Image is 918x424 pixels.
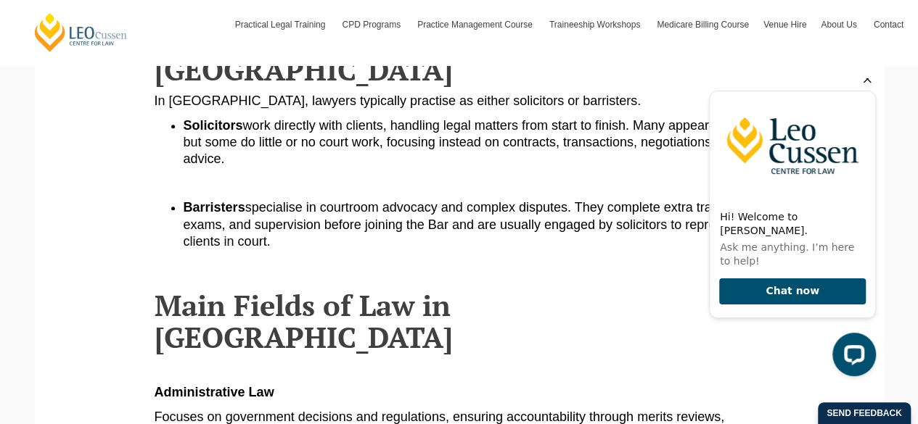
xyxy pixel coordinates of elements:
a: Practical Legal Training [228,4,335,46]
span: Administrative Law [155,385,274,399]
a: Practice Management Course [410,4,542,46]
span: Solicitors [184,118,243,133]
a: Traineeship Workshops [542,4,649,46]
iframe: LiveChat chat widget [697,78,882,388]
a: CPD Programs [335,4,410,46]
span: work directly with clients, handling legal matters from start to finish. Many appear in court, bu... [184,118,759,167]
a: [PERSON_NAME] Centre for Law [33,12,129,53]
a: Venue Hire [756,4,814,46]
h2: Hi! Welcome to [PERSON_NAME]. [22,132,168,159]
span: Main Fields of Law in [GEOGRAPHIC_DATA] [155,286,453,356]
button: Open LiveChat chat widget [135,254,179,298]
img: Leo Cussen Centre for Law Logo [12,13,178,122]
span: Barristers [184,200,245,215]
a: About Us [814,4,866,46]
a: Medicare Billing Course [649,4,756,46]
a: Contact [866,4,911,46]
button: Chat now [22,200,168,227]
p: Ask me anything. I’m here to help! [22,162,168,190]
span: specialise in courtroom advocacy and complex disputes. They complete extra training, exams, and s... [184,200,743,249]
span: In [GEOGRAPHIC_DATA], lawyers typically practise as either solicitors or barristers. [155,93,642,108]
